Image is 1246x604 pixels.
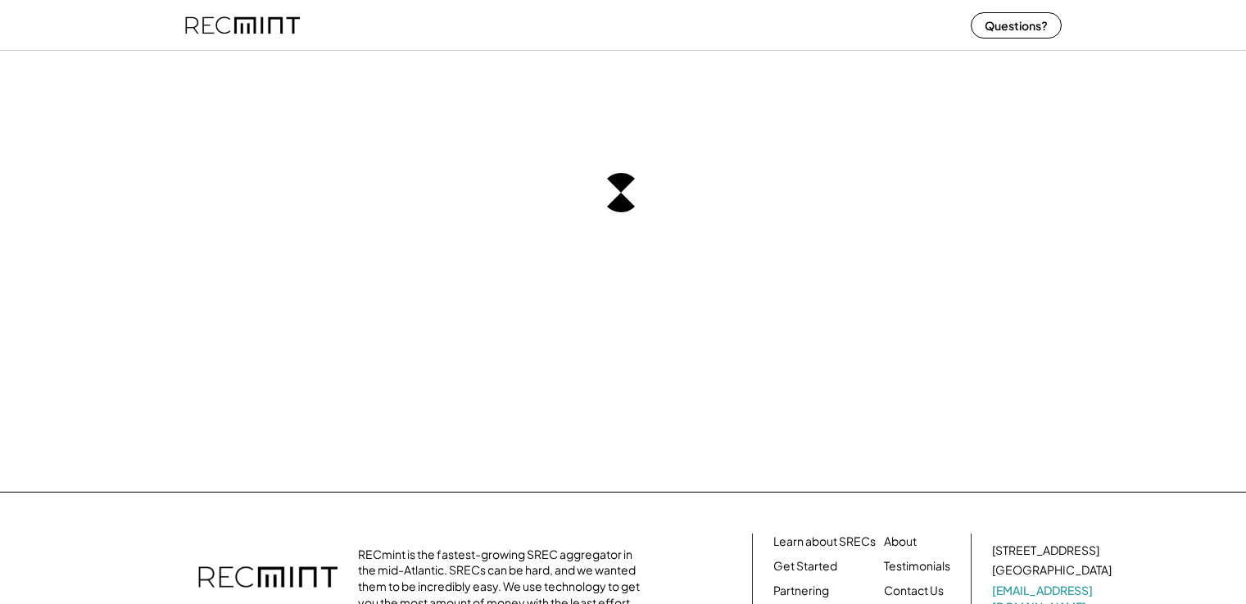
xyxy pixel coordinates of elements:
div: [STREET_ADDRESS] [992,543,1099,559]
a: Testimonials [884,558,950,574]
a: About [884,534,917,550]
button: Questions? [971,12,1062,39]
a: Get Started [773,558,837,574]
a: Learn about SRECs [773,534,876,550]
a: Contact Us [884,583,944,599]
div: [GEOGRAPHIC_DATA] [992,562,1112,579]
img: recmint-logotype%403x%20%281%29.jpeg [185,3,300,47]
a: Partnering [773,583,829,599]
